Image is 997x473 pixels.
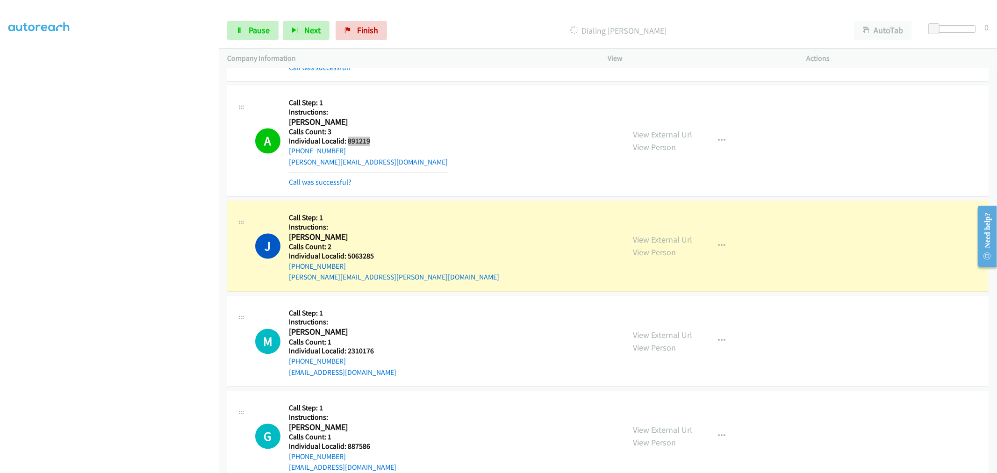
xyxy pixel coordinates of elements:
span: Next [304,25,321,36]
div: 0 [984,21,989,34]
h2: [PERSON_NAME] [289,423,397,433]
h5: Instructions: [289,223,499,232]
span: Pause [249,25,270,36]
iframe: Dialpad [8,28,219,472]
h5: Calls Count: 2 [289,243,499,252]
h5: Instructions: [289,108,448,117]
p: View [608,53,790,64]
h5: Call Step: 1 [289,309,397,318]
h2: [PERSON_NAME] [289,232,397,243]
h1: M [255,329,280,354]
h5: Call Step: 1 [289,404,397,413]
h5: Individual Localid: 891219 [289,137,448,146]
a: [PHONE_NUMBER] [289,357,346,366]
p: Dialing [PERSON_NAME] [400,24,837,37]
a: Call was successful? [289,63,351,72]
div: Delay between calls (in seconds) [933,25,976,33]
h1: G [255,424,280,449]
h5: Calls Count: 3 [289,128,448,137]
a: Pause [227,21,279,40]
a: Call was successful? [289,178,351,187]
h5: Individual Localid: 887586 [289,442,397,451]
h5: Call Step: 1 [289,99,448,108]
h2: [PERSON_NAME] [289,327,397,338]
a: View Person [633,142,676,153]
h5: Instructions: [289,413,397,423]
a: [PHONE_NUMBER] [289,147,346,156]
h5: Calls Count: 1 [289,338,397,347]
h5: Call Step: 1 [289,214,499,223]
h5: Calls Count: 1 [289,433,397,442]
a: [PERSON_NAME][EMAIL_ADDRESS][PERSON_NAME][DOMAIN_NAME] [289,273,499,282]
a: View External Url [633,330,693,341]
div: The call is yet to be attempted [255,424,280,449]
a: View Person [633,437,676,448]
p: Actions [807,53,989,64]
h5: Instructions: [289,318,397,327]
a: [EMAIL_ADDRESS][DOMAIN_NAME] [289,463,396,472]
a: View Person [633,343,676,353]
a: View Person [633,247,676,258]
h5: Individual Localid: 5063285 [289,252,499,261]
button: Next [283,21,330,40]
a: View External Url [633,425,693,436]
button: AutoTab [854,21,912,40]
h1: A [255,129,280,154]
a: [PHONE_NUMBER] [289,452,346,461]
a: Finish [336,21,387,40]
h2: [PERSON_NAME] [289,117,397,128]
span: Finish [357,25,378,36]
a: [EMAIL_ADDRESS][DOMAIN_NAME] [289,368,396,377]
a: [PERSON_NAME][EMAIL_ADDRESS][DOMAIN_NAME] [289,158,448,167]
iframe: Resource Center [970,199,997,273]
a: [PHONE_NUMBER] [289,262,346,271]
p: Company Information [227,53,591,64]
h1: J [255,234,280,259]
a: View External Url [633,129,693,140]
a: View External Url [633,235,693,245]
h5: Individual Localid: 2310176 [289,347,397,356]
